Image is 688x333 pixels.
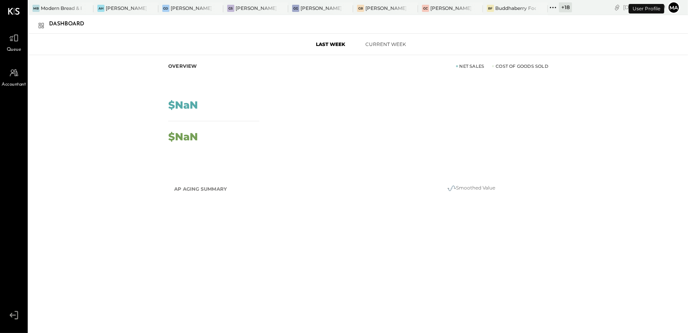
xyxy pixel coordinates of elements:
div: [PERSON_NAME] [GEOGRAPHIC_DATA] [365,5,406,11]
div: [PERSON_NAME] Hoboken [106,5,146,11]
div: [PERSON_NAME] [GEOGRAPHIC_DATA] [300,5,341,11]
div: GG [292,5,299,12]
button: Current Week [358,38,414,51]
div: GB [357,5,364,12]
div: GC [422,5,429,12]
div: $NaN [168,132,198,142]
div: Overview [168,63,197,69]
a: Queue [0,31,27,54]
div: Modern Bread & Bagel (Tastebud Market, LLC) [41,5,82,11]
div: Cost of Goods Sold [492,63,548,69]
div: copy link [613,3,621,11]
div: GD [162,5,169,12]
div: Net Sales [456,63,485,69]
div: [DATE] [623,4,665,11]
div: + 18 [559,2,572,12]
div: Buddhaberry Food Truck [495,5,536,11]
button: Last Week [303,38,358,51]
span: Queue [7,46,21,54]
div: AH [97,5,105,12]
div: $NaN [168,100,198,110]
div: BF [487,5,494,12]
div: Smoothed Value [392,184,550,193]
div: GS [227,5,234,12]
div: [PERSON_NAME] Seaport [236,5,276,11]
span: Accountant [2,81,26,88]
button: ma [667,1,680,14]
div: User Profile [629,4,664,13]
a: Accountant [0,65,27,88]
div: Dashboard [49,18,92,31]
div: [PERSON_NAME] Downtown [171,5,211,11]
h2: AP Aging Summary [174,182,227,196]
div: [PERSON_NAME] Causeway [430,5,471,11]
div: MB [32,5,40,12]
